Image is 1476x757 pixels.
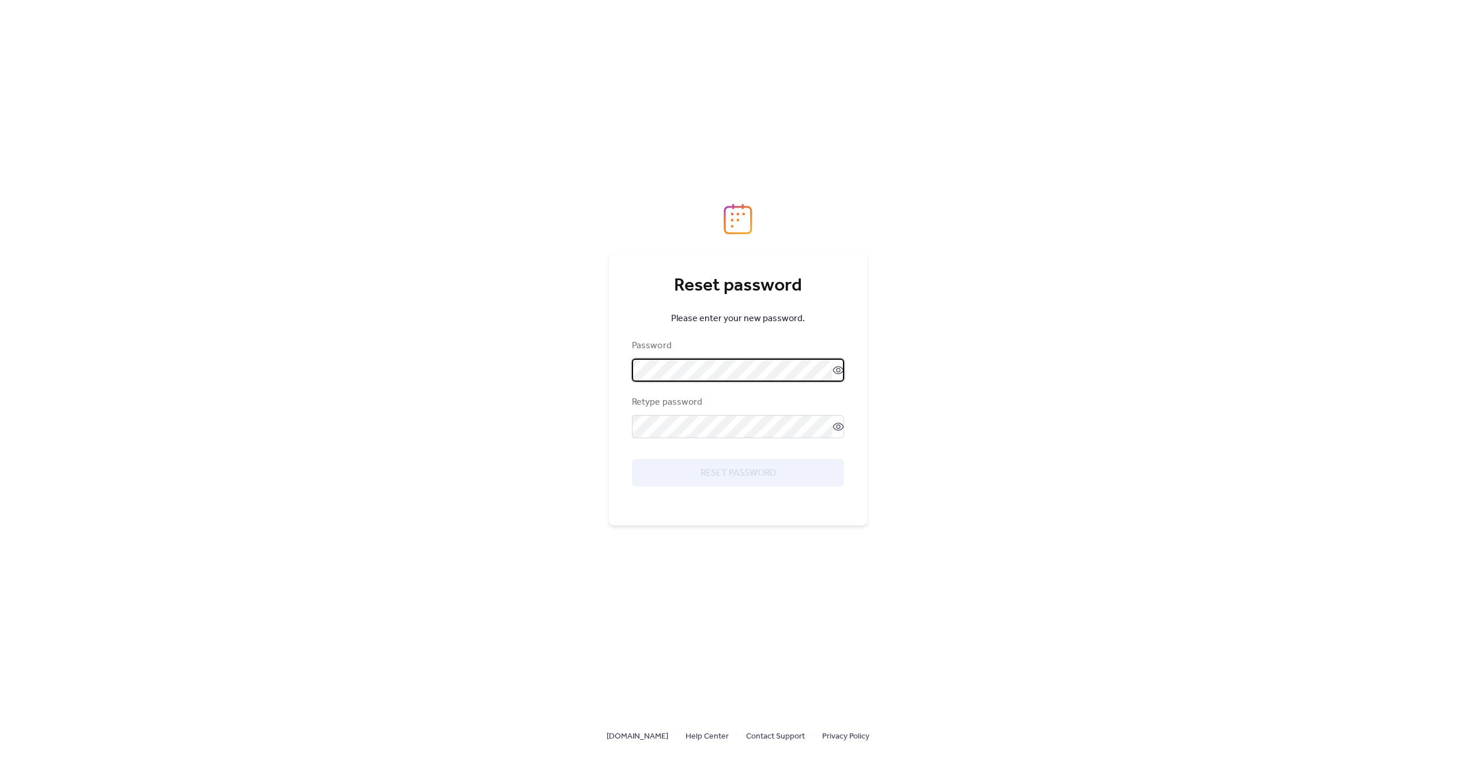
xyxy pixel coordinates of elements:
span: [DOMAIN_NAME] [607,730,668,744]
span: Privacy Policy [822,730,869,744]
div: Retype password [632,396,842,409]
a: Help Center [686,729,729,743]
div: Password [632,339,842,353]
a: Privacy Policy [822,729,869,743]
img: logo [724,204,752,235]
span: Contact Support [746,730,805,744]
div: Reset password [632,274,844,297]
a: Contact Support [746,729,805,743]
span: Help Center [686,730,729,744]
a: [DOMAIN_NAME] [607,729,668,743]
span: Please enter your new password. [671,312,805,326]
